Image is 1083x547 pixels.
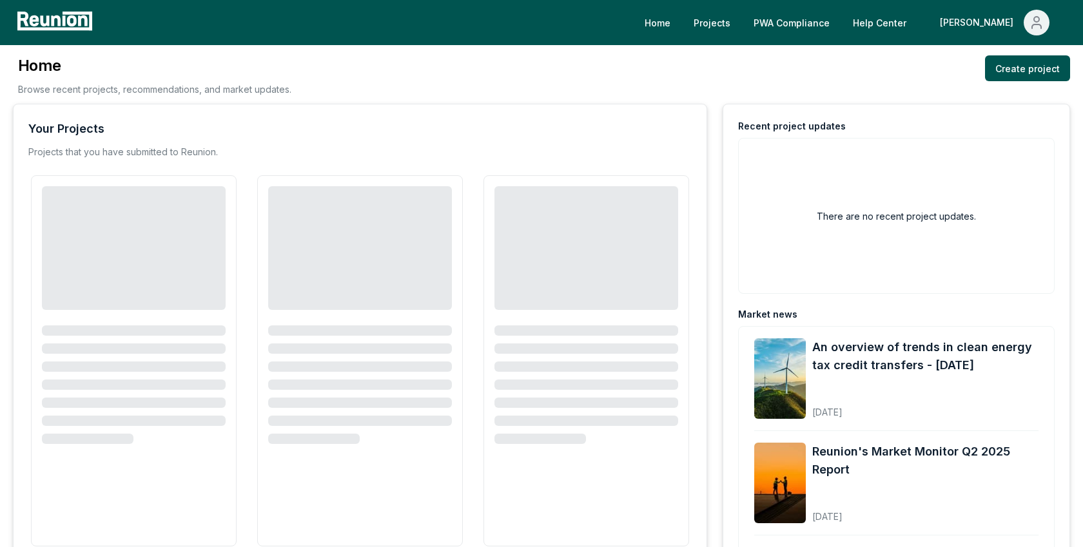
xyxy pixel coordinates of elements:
a: An overview of trends in clean energy tax credit transfers - [DATE] [812,338,1039,374]
div: [PERSON_NAME] [940,10,1019,35]
a: PWA Compliance [743,10,840,35]
h2: There are no recent project updates. [817,209,976,223]
a: Reunion's Market Monitor Q2 2025 Report [812,443,1039,479]
div: Market news [738,308,797,321]
img: An overview of trends in clean energy tax credit transfers - August 2025 [754,338,806,419]
div: Recent project updates [738,120,846,133]
h3: Home [18,55,291,76]
div: Your Projects [28,120,104,138]
a: Home [634,10,681,35]
div: [DATE] [812,396,1039,419]
img: Reunion's Market Monitor Q2 2025 Report [754,443,806,523]
a: Projects [683,10,741,35]
nav: Main [634,10,1070,35]
div: [DATE] [812,501,1039,523]
a: Create project [985,55,1070,81]
p: Projects that you have submitted to Reunion. [28,146,218,158]
a: Help Center [843,10,917,35]
button: [PERSON_NAME] [930,10,1060,35]
p: Browse recent projects, recommendations, and market updates. [18,82,291,96]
